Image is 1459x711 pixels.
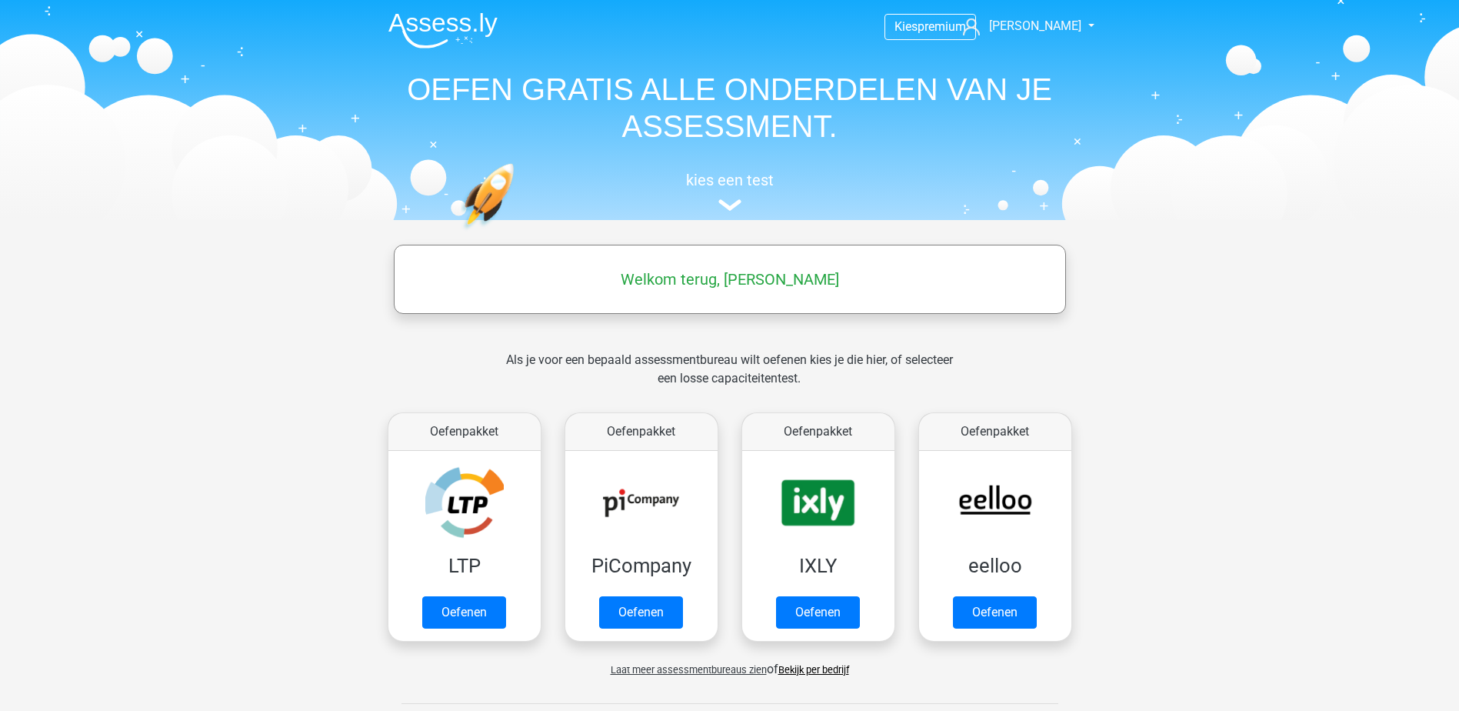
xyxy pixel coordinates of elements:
a: kies een test [376,171,1084,212]
a: Oefenen [599,596,683,629]
a: [PERSON_NAME] [957,17,1083,35]
div: of [376,648,1084,679]
img: oefenen [461,163,574,302]
img: assessment [718,199,741,211]
a: Bekijk per bedrijf [778,664,849,676]
h1: OEFEN GRATIS ALLE ONDERDELEN VAN JE ASSESSMENT. [376,71,1084,145]
a: Oefenen [776,596,860,629]
a: Oefenen [422,596,506,629]
div: Als je voor een bepaald assessmentbureau wilt oefenen kies je die hier, of selecteer een losse ca... [494,351,965,406]
span: Laat meer assessmentbureaus zien [611,664,767,676]
img: Assessly [388,12,498,48]
span: Kies [894,19,918,34]
h5: Welkom terug, [PERSON_NAME] [401,270,1058,289]
span: premium [918,19,966,34]
a: Oefenen [953,596,1037,629]
a: Kiespremium [885,16,975,37]
h5: kies een test [376,171,1084,189]
span: [PERSON_NAME] [989,18,1081,33]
